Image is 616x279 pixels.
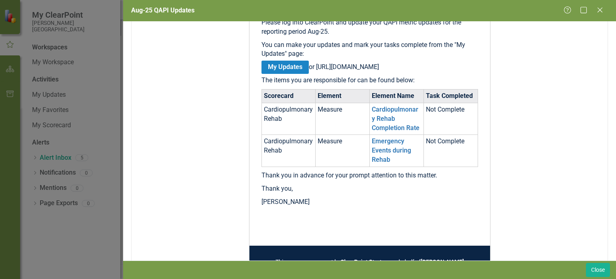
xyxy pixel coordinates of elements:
button: Close [586,263,610,277]
td: Not Complete [423,103,478,135]
p: [PERSON_NAME] [261,198,478,207]
p: Please log into ClearPoint and update your QAPI metric updates for the reporting period Aug-25. [261,18,478,37]
p: The items you are responsible for can be found below: [261,76,478,85]
td: Cardiopulmonary Rehab [261,135,316,167]
strong: ClearPoint Strategy [340,259,391,265]
th: Task Completed [423,89,478,103]
a: Cardiopulmonary Rehab Completion Rate [372,106,419,132]
p: You can make your updates and mark your tasks complete from the "My Updates" page: [261,41,478,59]
p: Thank you, [261,184,478,193]
a: Emergency Events during Rehab [372,137,411,163]
th: Scorecard [261,89,316,103]
td: Measure [316,103,370,135]
td: Not Complete [423,135,478,167]
span: Aug-25 QAPI Updates [131,6,195,14]
th: Element [316,89,370,103]
td: Cardiopulmonary Rehab [261,103,316,135]
p: Thank you in advance for your prompt attention to this matter. [261,171,478,180]
a: My Updates [261,61,309,74]
td: Measure [316,135,370,167]
p: or [URL][DOMAIN_NAME] [261,63,478,72]
th: Element Name [370,89,424,103]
